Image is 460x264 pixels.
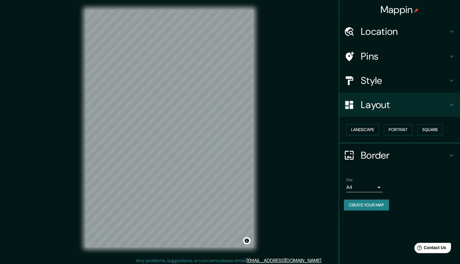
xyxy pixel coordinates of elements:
[417,124,443,135] button: Square
[384,124,413,135] button: Portrait
[246,257,321,264] a: [EMAIL_ADDRESS][DOMAIN_NAME]
[346,177,353,182] label: Size
[361,149,448,161] h4: Border
[344,200,389,211] button: Create your map
[346,183,383,192] div: A4
[339,68,460,93] div: Style
[406,240,453,257] iframe: Help widget launcher
[346,124,379,135] button: Landscape
[243,237,250,244] button: Toggle attribution
[361,99,448,111] h4: Layout
[361,25,448,38] h4: Location
[86,10,253,247] canvas: Map
[361,74,448,87] h4: Style
[380,4,419,16] h4: Mappin
[339,93,460,117] div: Layout
[339,143,460,167] div: Border
[414,8,419,13] img: pin-icon.png
[339,44,460,68] div: Pins
[339,19,460,44] div: Location
[361,50,448,62] h4: Pins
